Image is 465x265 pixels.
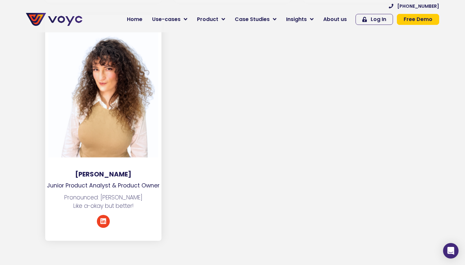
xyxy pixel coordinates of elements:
[45,181,161,190] p: Junior Product Analyst & Product Owner
[147,13,192,26] a: Use-cases
[127,16,142,23] span: Home
[389,4,439,8] a: [PHONE_NUMBER]
[443,243,459,259] div: Open Intercom Messenger
[323,16,347,23] span: About us
[235,16,270,23] span: Case Studies
[356,14,393,25] a: Log In
[371,17,386,22] span: Log In
[286,16,307,23] span: Insights
[192,13,230,26] a: Product
[152,16,181,23] span: Use-cases
[397,14,439,25] a: Free Demo
[197,16,218,23] span: Product
[397,4,439,8] span: [PHONE_NUMBER]
[26,13,82,26] img: voyc-full-logo
[404,17,432,22] span: Free Demo
[45,170,161,178] h3: [PERSON_NAME]
[45,193,161,210] p: Pronounced: [PERSON_NAME] Like a-okay but better!
[318,13,352,26] a: About us
[230,13,281,26] a: Case Studies
[122,13,147,26] a: Home
[281,13,318,26] a: Insights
